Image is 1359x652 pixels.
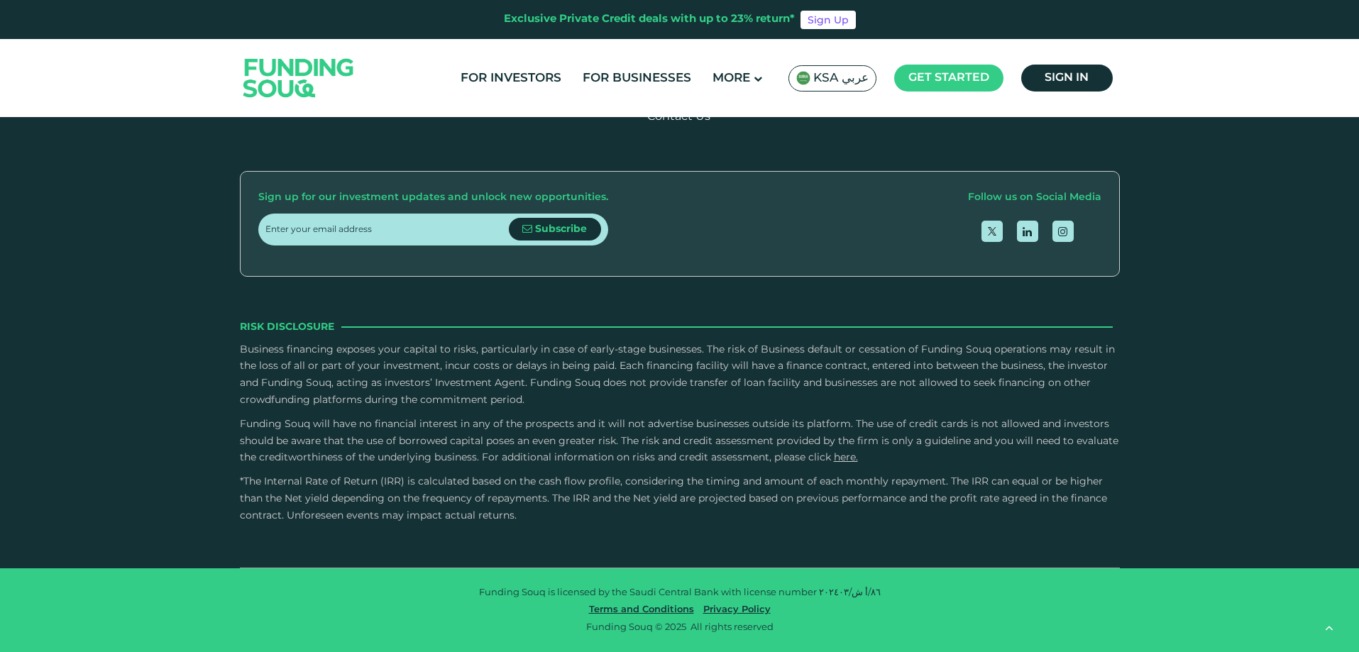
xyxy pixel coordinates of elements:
[1017,221,1038,242] a: open Linkedin
[240,319,334,335] span: Risk Disclosure
[796,71,810,85] img: SA Flag
[229,42,368,114] img: Logo
[585,605,698,614] a: Terms and Conditions
[1052,221,1074,242] a: open Instagram
[1313,613,1345,645] button: back
[712,72,750,84] span: More
[908,72,989,83] span: Get started
[665,623,686,632] span: 2025
[258,189,608,206] div: Sign up for our investment updates and unlock new opportunities.
[240,419,1118,463] span: Funding Souq will have no financial interest in any of the prospects and it will not advertise bu...
[700,605,774,614] a: Privacy Policy
[535,224,587,234] span: Subscribe
[240,474,1120,524] p: *The Internal Rate of Return (IRR) is calculated based on the cash flow profile, considering the ...
[988,227,996,236] img: twitter
[504,11,795,28] div: Exclusive Private Credit deals with up to 23% return*
[647,111,710,122] a: Contact Us
[579,67,695,90] a: For Businesses
[265,214,509,245] input: Enter your email address
[834,453,858,463] a: here.
[813,70,869,87] span: KSA عربي
[586,623,663,632] span: Funding Souq ©
[240,342,1120,409] p: Business financing exposes your capital to risks, particularly in case of early-stage businesses....
[509,218,601,241] button: Subscribe
[457,67,565,90] a: For Investors
[690,623,774,632] span: All rights reserved
[1045,72,1089,83] span: Sign in
[981,221,1003,242] a: open Twitter
[251,586,1109,600] p: Funding Souq is licensed by the Saudi Central Bank with license number ٨٦/أ ش/٢٠٢٤٠٣
[800,11,856,29] a: Sign Up
[1021,65,1113,92] a: Sign in
[968,189,1101,206] div: Follow us on Social Media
